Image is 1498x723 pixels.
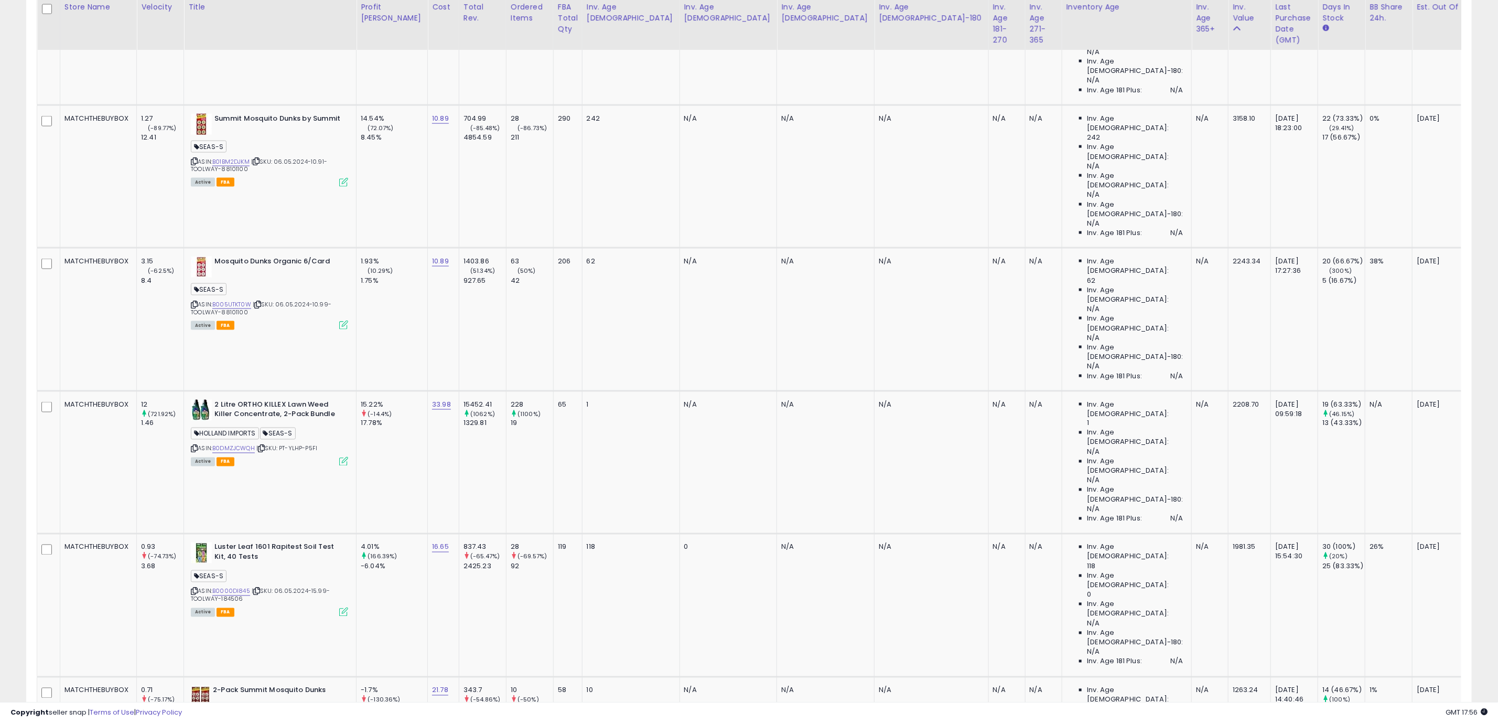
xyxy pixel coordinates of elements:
div: 63 [511,257,553,266]
div: 0 [684,543,769,552]
div: 17.78% [361,419,427,428]
span: All listings currently available for purchase on Amazon [191,321,215,330]
span: SEAS-S [191,283,227,295]
span: SEAS-S [191,141,227,153]
span: FBA [217,321,234,330]
div: 2243.34 [1233,257,1263,266]
div: 4854.59 [464,133,506,142]
span: Inv. Age 181 Plus: [1087,371,1143,381]
span: HOLLAND IMPORTS [191,428,258,440]
span: Inv. Age [DEMOGRAPHIC_DATA]-180: [1087,200,1183,219]
div: 65 [558,400,574,409]
a: 33.98 [432,399,451,410]
div: 15452.41 [464,400,506,409]
small: (-86.73%) [518,124,547,132]
div: 12.41 [141,133,184,142]
span: N/A [1087,448,1100,457]
div: Cost [432,2,455,13]
div: 25 (83.33%) [1322,562,1365,571]
div: 1.93% [361,257,427,266]
div: 0.93 [141,543,184,552]
strong: Copyright [10,707,49,717]
span: Inv. Age 181 Plus: [1087,228,1143,238]
div: 2425.23 [464,562,506,571]
div: Inv. Age [DEMOGRAPHIC_DATA] [587,2,675,24]
img: 51ZACC7hn3L._SL40_.jpg [191,114,212,135]
div: 119 [558,543,574,552]
div: ASIN: [191,257,348,328]
div: FBA Total Qty [558,2,578,35]
span: 2025-08-13 17:56 GMT [1446,707,1488,717]
div: Inv. Age [DEMOGRAPHIC_DATA] [781,2,870,24]
div: N/A [1030,400,1054,409]
span: Inv. Age [DEMOGRAPHIC_DATA]: [1087,543,1183,561]
div: 1329.81 [464,419,506,428]
div: 12 [141,400,184,409]
span: 1 [1087,419,1090,428]
div: 1% [1370,686,1404,695]
span: Inv. Age [DEMOGRAPHIC_DATA]: [1087,142,1183,161]
div: 10 [587,686,672,695]
div: 5 (16.67%) [1322,276,1365,285]
span: Inv. Age [DEMOGRAPHIC_DATA]: [1087,400,1183,419]
div: -6.04% [361,562,427,571]
div: N/A [684,257,769,266]
div: 242 [587,114,672,123]
small: (-14.4%) [368,410,392,418]
span: Inv. Age [DEMOGRAPHIC_DATA]: [1087,171,1183,190]
a: 10.89 [432,256,449,267]
div: 228 [511,400,553,409]
div: 1.46 [141,419,184,428]
span: Inv. Age [DEMOGRAPHIC_DATA]: [1087,314,1183,333]
small: (-62.5%) [148,267,174,275]
span: N/A [1087,647,1100,657]
div: N/A [879,400,980,409]
small: (-54.86%) [470,696,500,704]
div: N/A [993,400,1017,409]
div: N/A [993,257,1017,266]
span: | SKU: 06.05.2024-15.99-TOOLWAY-184506 [191,587,330,603]
div: -1.7% [361,686,427,695]
div: MATCHTHEBUYBOX [64,400,128,409]
div: N/A [781,257,866,266]
small: (-50%) [518,696,539,704]
small: (-69.57%) [518,552,547,561]
span: N/A [1087,476,1100,485]
span: Inv. Age [DEMOGRAPHIC_DATA]-180: [1087,485,1183,504]
span: N/A [1171,657,1183,666]
span: Inv. Age [DEMOGRAPHIC_DATA]-180: [1087,343,1183,361]
div: seller snap | | [10,708,182,718]
small: Days In Stock. [1322,24,1329,33]
div: Inv. Age [DEMOGRAPHIC_DATA] [684,2,773,24]
div: Profit [PERSON_NAME] [361,2,423,24]
div: N/A [993,543,1017,552]
img: 51WgA4SF4uL._SL40_.jpg [191,257,212,278]
div: Title [188,2,352,13]
div: N/A [781,543,866,552]
div: Inv. Age 365+ [1196,2,1224,35]
b: 2 Litre ORTHO KILLEX Lawn Weed Killer Concentrate, 2-Pack Bundle [214,400,342,422]
div: Ordered Items [511,2,549,24]
a: B01BM2DJKM [212,157,250,166]
small: (-85.48%) [470,124,500,132]
div: MATCHTHEBUYBOX [64,543,128,552]
div: N/A [684,400,769,409]
div: 206 [558,257,574,266]
img: 518dPW8yWqL._SL40_.jpg [191,686,210,707]
span: FBA [217,608,234,617]
div: 118 [587,543,672,552]
div: 19 (63.33%) [1322,400,1365,409]
a: B0DMZJCWQH [212,444,255,453]
div: 927.65 [464,276,506,285]
div: 704.99 [464,114,506,123]
span: N/A [1087,76,1100,85]
div: 14.54% [361,114,427,123]
span: 62 [1087,276,1096,285]
small: (721.92%) [148,410,176,418]
div: N/A [993,686,1017,695]
div: N/A [781,114,866,123]
div: Store Name [64,2,132,13]
div: 28 [511,543,553,552]
div: MATCHTHEBUYBOX [64,257,128,266]
span: Inv. Age 181 Plus: [1087,86,1143,95]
